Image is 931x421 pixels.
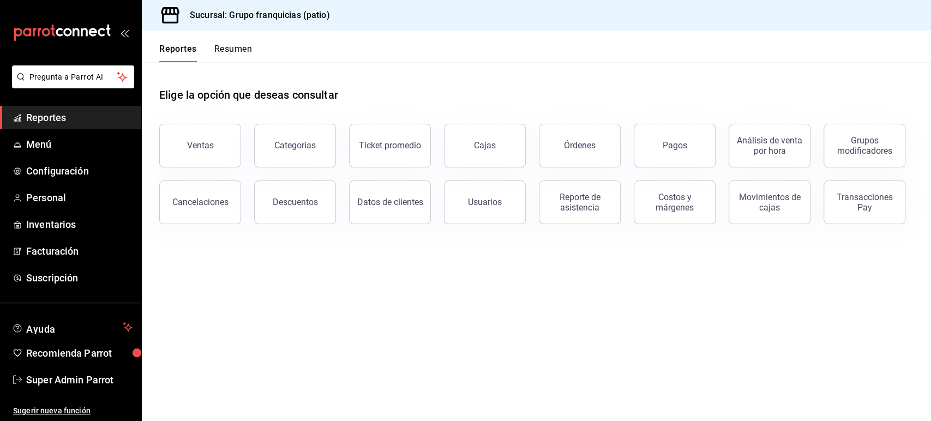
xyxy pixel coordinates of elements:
span: Reportes [26,110,133,125]
div: Usuarios [468,197,502,207]
span: Ayuda [26,321,118,334]
div: Ventas [187,140,214,151]
div: Cancelaciones [172,197,229,207]
span: Facturación [26,244,133,258]
button: Costos y márgenes [634,181,716,224]
div: Costos y márgenes [641,192,708,213]
button: Grupos modificadores [824,124,905,167]
button: Reportes [159,44,197,62]
span: Configuración [26,164,133,178]
h3: Sucursal: Grupo franquicias (patio) [181,9,330,22]
div: Datos de clientes [357,197,423,207]
button: Transacciones Pay [824,181,905,224]
div: Transacciones Pay [831,192,898,213]
span: Suscripción [26,270,133,285]
div: Movimientos de cajas [736,192,803,213]
button: Usuarios [444,181,526,224]
div: Cajas [474,139,496,152]
button: Análisis de venta por hora [729,124,810,167]
button: Categorías [254,124,336,167]
button: Pagos [634,124,716,167]
div: navigation tabs [159,44,252,62]
button: Ticket promedio [349,124,431,167]
button: Órdenes [539,124,621,167]
h1: Elige la opción que deseas consultar [159,87,338,103]
button: Descuentos [254,181,336,224]
div: Análisis de venta por hora [736,135,803,156]
button: Datos de clientes [349,181,431,224]
span: Recomienda Parrot [26,346,133,360]
div: Órdenes [564,140,596,151]
div: Reporte de asistencia [546,192,614,213]
div: Grupos modificadores [831,135,898,156]
span: Sugerir nueva función [13,405,133,417]
span: Menú [26,137,133,152]
button: Ventas [159,124,241,167]
a: Pregunta a Parrot AI [8,79,134,91]
div: Pagos [663,140,687,151]
span: Personal [26,190,133,205]
button: Reporte de asistencia [539,181,621,224]
span: Super Admin Parrot [26,372,133,387]
button: Movimientos de cajas [729,181,810,224]
button: Cancelaciones [159,181,241,224]
span: Inventarios [26,217,133,232]
div: Categorías [274,140,316,151]
button: Resumen [214,44,252,62]
a: Cajas [444,124,526,167]
div: Descuentos [273,197,318,207]
button: Pregunta a Parrot AI [12,65,134,88]
div: Ticket promedio [359,140,421,151]
span: Pregunta a Parrot AI [29,71,117,83]
button: open_drawer_menu [120,28,129,37]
